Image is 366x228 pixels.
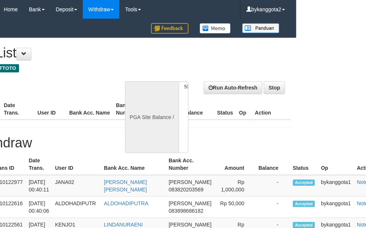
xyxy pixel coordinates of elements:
img: panduan.png [242,23,279,33]
span: [PERSON_NAME] [169,222,212,228]
a: Run Auto-Refresh [204,81,262,94]
td: bykanggota1 [318,175,354,197]
span: 083898686182 [169,208,203,214]
th: Bank Acc. Number [166,154,215,175]
th: Date Trans. [26,154,52,175]
a: [PERSON_NAME] [PERSON_NAME] [104,179,147,193]
th: Bank Acc. Number [113,99,144,120]
span: [PERSON_NAME] [169,200,212,206]
td: [DATE] 00:40:06 [26,197,52,218]
a: LINDANURAENI [104,222,143,228]
img: Button%20Memo.svg [200,23,231,34]
th: Bank Acc. Name [101,154,166,175]
span: Accepted [293,179,315,186]
span: Accepted [293,201,315,207]
img: Feedback.jpg [151,23,188,34]
td: Rp 50,000 [215,197,256,218]
span: [PERSON_NAME] [169,179,212,185]
td: - [256,175,290,197]
span: 083820203569 [169,187,203,193]
td: [DATE] 00:40:11 [26,175,52,197]
th: Date Trans. [1,99,34,120]
td: ALDOHADIPUTR [52,197,101,218]
th: Op [318,154,354,175]
td: - [256,197,290,218]
td: Rp 1,000,000 [215,175,256,197]
th: Op [236,99,252,120]
th: Status [214,99,236,120]
th: Balance [180,99,214,120]
a: ALDOHADIPUTRA [104,200,148,206]
th: Balance [256,154,290,175]
th: Amount [215,154,256,175]
th: User ID [52,154,101,175]
th: Action [252,99,291,120]
th: Status [290,154,318,175]
th: User ID [34,99,66,120]
th: Bank Acc. Name [66,99,113,120]
td: JANA02 [52,175,101,197]
a: Stop [264,81,285,94]
div: PGA Site Balance / [125,81,179,153]
td: bykanggota1 [318,197,354,218]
